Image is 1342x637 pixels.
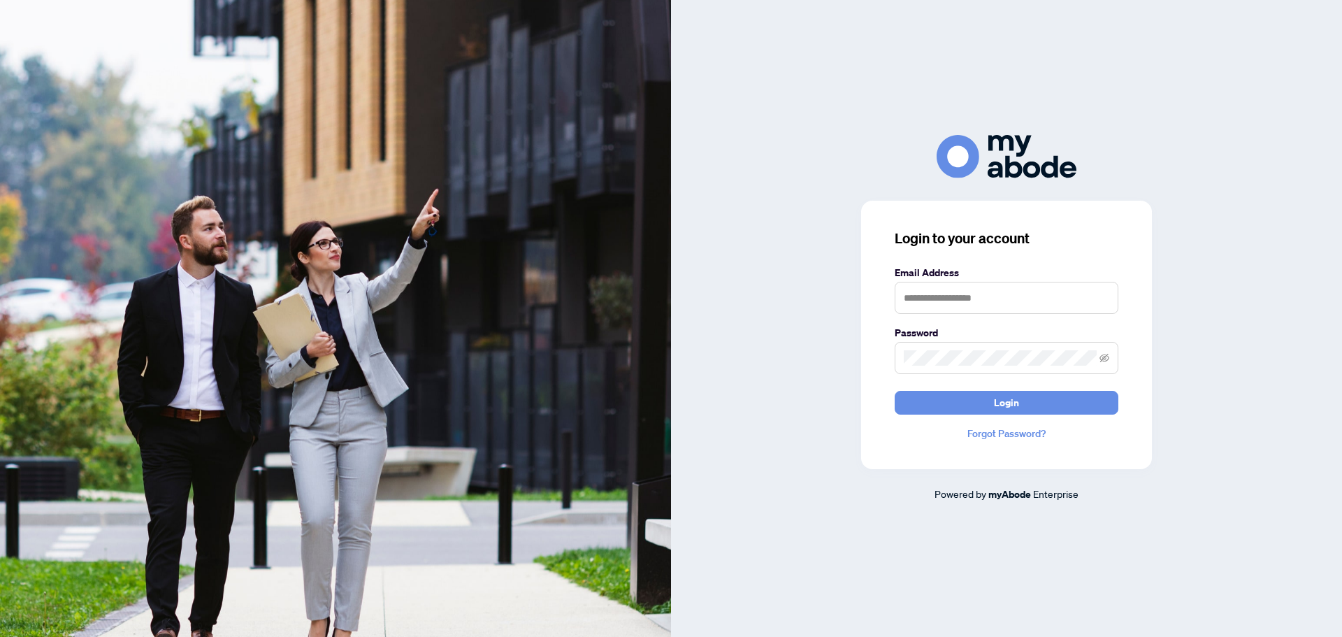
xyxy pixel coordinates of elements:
[895,229,1118,248] h3: Login to your account
[935,487,986,500] span: Powered by
[937,135,1076,178] img: ma-logo
[988,487,1031,502] a: myAbode
[1099,353,1109,363] span: eye-invisible
[895,391,1118,415] button: Login
[1033,487,1078,500] span: Enterprise
[994,392,1019,414] span: Login
[895,426,1118,441] a: Forgot Password?
[895,325,1118,341] label: Password
[895,265,1118,280] label: Email Address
